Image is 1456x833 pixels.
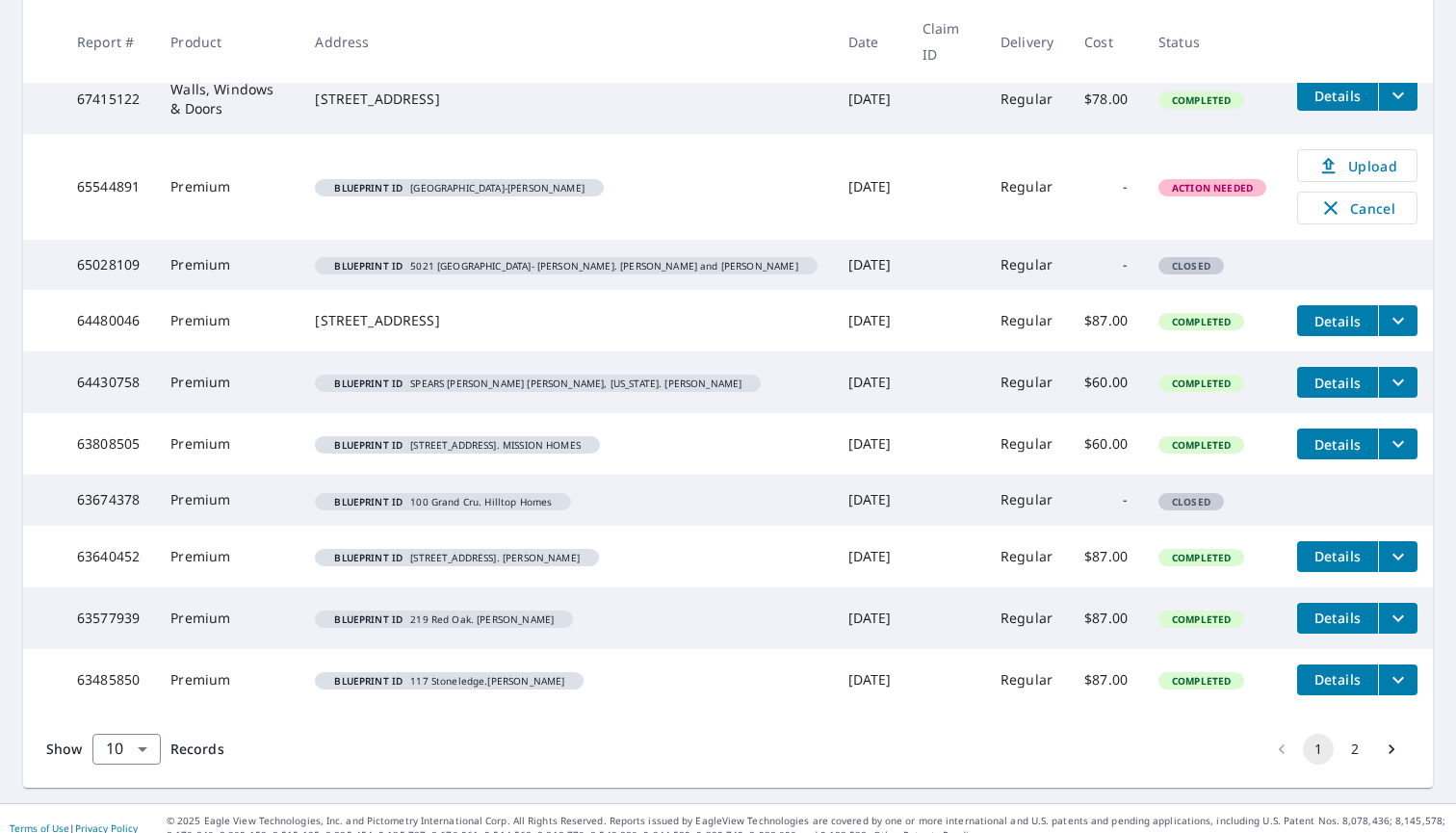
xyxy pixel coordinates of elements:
td: [DATE] [833,526,907,587]
span: [STREET_ADDRESS]. MISSION HOMES [323,440,591,450]
button: Go to next page [1376,734,1407,765]
button: filesDropdownBtn-63577939 [1378,603,1417,634]
td: Premium [155,587,299,649]
td: 63808505 [62,413,155,475]
span: Cancel [1317,196,1397,220]
button: filesDropdownBtn-63640452 [1378,541,1417,572]
span: Completed [1160,438,1242,452]
em: Blueprint ID [334,497,403,507]
button: detailsBtn-63640452 [1297,541,1378,572]
span: Details [1309,435,1366,454]
td: Premium [155,475,299,525]
span: Completed [1160,551,1242,564]
td: Regular [985,134,1069,240]
span: Closed [1160,495,1222,508]
td: Premium [155,526,299,587]
td: [DATE] [833,475,907,525]
span: Completed [1160,674,1242,688]
td: Regular [985,290,1069,351]
button: filesDropdownBtn-67415122 [1378,80,1417,111]
span: Completed [1160,93,1242,107]
button: filesDropdownBtn-63485850 [1378,664,1417,695]
button: filesDropdownBtn-64480046 [1378,305,1417,336]
span: Show [46,740,83,758]
span: 100 Grand Cru. Hilltop Homes [323,497,563,507]
span: Details [1309,87,1366,105]
td: 63674378 [62,475,155,525]
td: [DATE] [833,649,907,711]
td: Regular [985,526,1069,587]
button: Cancel [1297,192,1417,224]
span: Action Needed [1160,181,1264,195]
em: Blueprint ID [334,378,403,388]
td: 65028109 [62,240,155,290]
td: Premium [155,413,299,475]
td: Regular [985,475,1069,525]
span: Details [1309,670,1366,689]
span: Details [1309,374,1366,392]
td: [DATE] [833,290,907,351]
td: $87.00 [1069,290,1143,351]
td: $87.00 [1069,526,1143,587]
span: Completed [1160,612,1242,626]
td: [DATE] [833,351,907,413]
button: detailsBtn-67415122 [1297,80,1378,111]
td: 63577939 [62,587,155,649]
div: [STREET_ADDRESS] [315,90,817,109]
em: Blueprint ID [334,440,403,450]
div: Show 10 records [92,734,161,765]
td: 63640452 [62,526,155,587]
button: detailsBtn-64430758 [1297,367,1378,398]
td: - [1069,240,1143,290]
button: detailsBtn-63808505 [1297,429,1378,459]
td: [DATE] [833,587,907,649]
td: [DATE] [833,65,907,134]
td: Premium [155,240,299,290]
td: Premium [155,134,299,240]
span: Closed [1160,259,1222,273]
td: Premium [155,351,299,413]
span: Upload [1310,154,1405,177]
td: Regular [985,413,1069,475]
span: [GEOGRAPHIC_DATA]-[PERSON_NAME] [323,183,595,193]
td: [DATE] [833,413,907,475]
button: page 1 [1303,734,1334,765]
span: SPEARS [PERSON_NAME] [PERSON_NAME], [US_STATE]. [PERSON_NAME] [323,378,753,388]
button: filesDropdownBtn-63808505 [1378,429,1417,459]
td: $60.00 [1069,351,1143,413]
div: 10 [92,722,161,776]
button: Go to page 2 [1339,734,1370,765]
span: 117 Stoneledge.[PERSON_NAME] [323,676,576,686]
button: detailsBtn-63485850 [1297,664,1378,695]
td: - [1069,475,1143,525]
td: [DATE] [833,240,907,290]
span: Details [1309,312,1366,330]
td: 65544891 [62,134,155,240]
td: $60.00 [1069,413,1143,475]
td: Regular [985,65,1069,134]
div: [STREET_ADDRESS] [315,311,817,330]
td: [DATE] [833,134,907,240]
span: 219 Red Oak. [PERSON_NAME] [323,614,565,624]
span: Details [1309,609,1366,627]
span: Completed [1160,315,1242,328]
td: 64480046 [62,290,155,351]
td: Regular [985,240,1069,290]
span: Completed [1160,377,1242,390]
span: 5021 [GEOGRAPHIC_DATA]- [PERSON_NAME]. [PERSON_NAME] and [PERSON_NAME] [323,261,809,271]
em: Blueprint ID [334,676,403,686]
td: 63485850 [62,649,155,711]
em: Blueprint ID [334,553,403,562]
nav: pagination navigation [1263,734,1410,765]
td: Regular [985,649,1069,711]
span: [STREET_ADDRESS]. [PERSON_NAME] [323,553,590,562]
span: Details [1309,547,1366,565]
td: $87.00 [1069,587,1143,649]
em: Blueprint ID [334,614,403,624]
button: filesDropdownBtn-64430758 [1378,367,1417,398]
td: Regular [985,587,1069,649]
td: Premium [155,290,299,351]
td: 67415122 [62,65,155,134]
em: Blueprint ID [334,183,403,193]
a: Upload [1297,149,1417,182]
